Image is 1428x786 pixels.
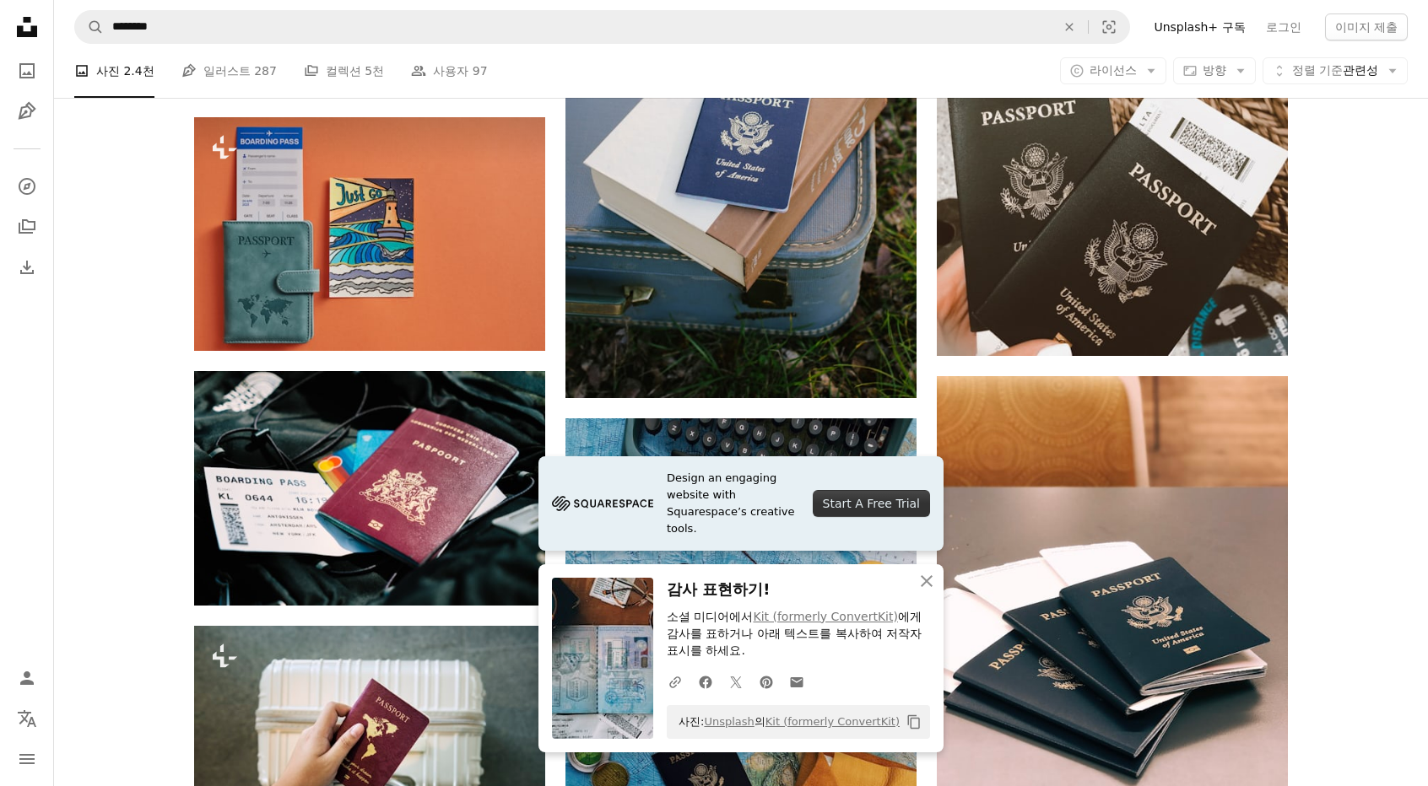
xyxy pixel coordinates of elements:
button: 클립보드에 복사하기 [900,708,928,736]
a: 여권과 탑승권이 가방에 들어 있습니다. [194,481,545,496]
div: Start A Free Trial [813,490,930,517]
button: 이미지 제출 [1325,13,1408,40]
span: 287 [254,62,277,80]
a: Unsplash [704,715,754,728]
img: file-1705255347840-230a6ab5bca9image [552,491,653,516]
button: 메뉴 [10,742,44,776]
span: Design an engaging website with Squarespace’s creative tools. [667,470,799,537]
a: 컬렉션 5천 [304,44,384,98]
a: 사진 [10,54,44,88]
button: 삭제 [1051,11,1088,43]
a: Facebook에 공유 [690,665,721,698]
button: 라이선스 [1060,57,1166,84]
button: 언어 [10,702,44,735]
a: Kit (formerly ConvertKit) [753,610,898,623]
a: 녹색 여권 4개 [937,602,1288,617]
a: 일러스트 [10,94,44,128]
a: Pinterest에 공유 [751,665,782,698]
button: 방향 [1173,57,1256,84]
span: 라이선스 [1090,63,1137,77]
span: 5천 [365,62,384,80]
img: 주황색 바탕에 여권과 탑승권 [194,117,545,351]
a: 로그인 [1256,13,1312,40]
a: 사용자 97 [411,44,487,98]
a: United State of America Passport [565,127,917,143]
span: 관련성 [1292,62,1378,79]
a: Unsplash+ 구독 [1144,13,1255,40]
a: 컬렉션 [10,210,44,244]
form: 사이트 전체에서 이미지 찾기 [74,10,1130,44]
p: 소셜 미디어에서 에게 감사를 표하거나 아래 텍스트를 복사하여 저작자 표시를 하세요. [667,609,930,659]
span: 사진: 의 [670,708,900,735]
a: Kit (formerly ConvertKit) [765,715,900,728]
span: 97 [473,62,488,80]
h3: 감사 표현하기! [667,578,930,602]
span: 정렬 기준 [1292,63,1343,77]
a: 주황색 바탕에 여권과 탑승권 [194,226,545,241]
a: Design an engaging website with Squarespace’s creative tools.Start A Free Trial [538,456,944,551]
a: 갈색 짠 바구니에 흑백 상자 [937,114,1288,129]
a: 홈 — Unsplash [10,10,44,47]
a: 탐색 [10,170,44,203]
button: 시각적 검색 [1089,11,1129,43]
a: 로그인 / 가입 [10,661,44,695]
a: 여권을 들고 짐을 짊어지는 손 이것들은 우리 자신의 3D 일반 디자인입니다. 저작권이 있는 디자인을 침해하지 않습니다.*** [194,737,545,752]
span: 방향 [1203,63,1226,77]
img: 여권과 탑승권이 가방에 들어 있습니다. [194,371,545,606]
a: Twitter에 공유 [721,665,751,698]
a: 일러스트 287 [181,44,277,98]
a: 다운로드 내역 [10,250,44,284]
button: Unsplash 검색 [75,11,104,43]
button: 정렬 기준관련성 [1263,57,1408,84]
a: 이메일로 공유에 공유 [782,665,812,698]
